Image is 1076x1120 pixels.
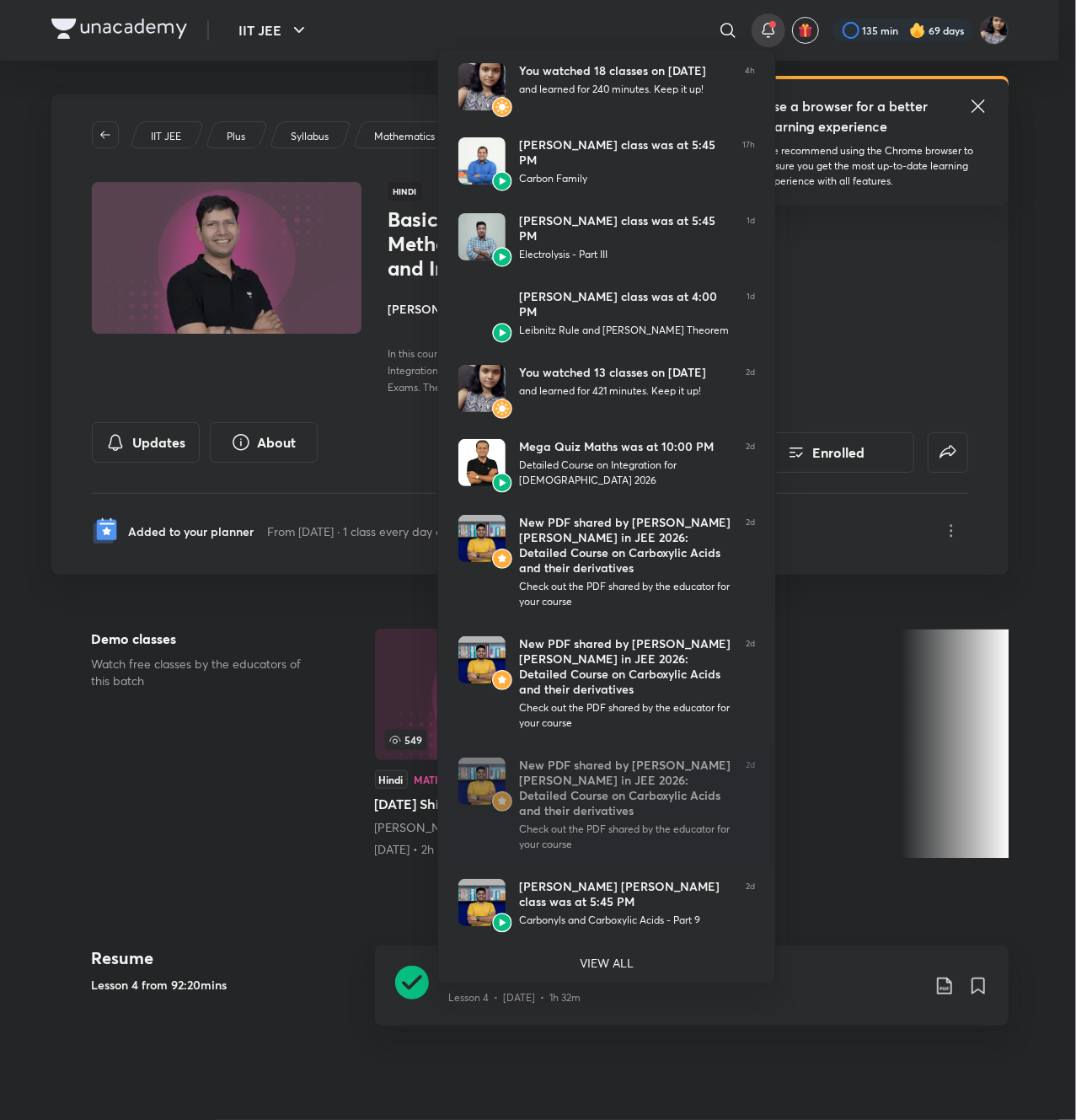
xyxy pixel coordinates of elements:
[519,458,732,488] div: Detailed Course on Integration for [DEMOGRAPHIC_DATA] 2026
[438,351,775,426] a: AvatarAvatarYou watched 13 classes on [DATE]and learned for 421 minutes. Keep it up!2d
[519,439,732,454] div: Mega Quiz Maths was at 10:00 PM
[519,822,732,852] div: Check out the PDF shared by the educator for your course
[438,501,775,623] a: AvatarAvatarNew PDF shared by [PERSON_NAME] [PERSON_NAME] in JEE 2026: Detailed Course on Carboxy...
[519,758,732,818] div: New PDF shared by [PERSON_NAME] [PERSON_NAME] in JEE 2026: Detailed Course on Carboxylic Acids an...
[438,426,775,501] a: AvatarAvatarMega Quiz Maths was at 10:00 PMDetailed Course on Integration for [DEMOGRAPHIC_DATA] ...
[746,365,755,412] span: 2d
[519,289,733,319] div: [PERSON_NAME] class was at 4:00 PM
[745,63,755,110] span: 4h
[519,213,733,244] div: [PERSON_NAME] class was at 5:45 PM
[458,758,506,805] img: Avatar
[458,63,506,110] img: Avatar
[519,636,732,697] div: New PDF shared by [PERSON_NAME] [PERSON_NAME] in JEE 2026: Detailed Course on Carboxylic Acids an...
[747,289,755,338] span: 1d
[519,323,733,338] div: Leibnitz Rule and [PERSON_NAME] Theorem
[458,439,506,486] img: Avatar
[519,247,733,262] div: Electrolysis - Part III
[746,439,755,488] span: 2d
[438,124,775,200] a: AvatarAvatar[PERSON_NAME] class was at 5:45 PMCarbon Family17h
[519,383,732,399] div: and learned for 421 minutes. Keep it up!
[492,171,512,191] img: Avatar
[746,758,755,852] span: 2d
[438,200,775,276] a: AvatarAvatar[PERSON_NAME] class was at 5:45 PMElectrolysis - Part III1d
[492,791,512,812] img: Avatar
[492,323,512,343] img: Avatar
[746,636,755,731] span: 2d
[492,473,512,493] img: Avatar
[519,700,732,731] div: Check out the PDF shared by the educator for your course
[492,97,512,117] img: Avatar
[438,50,775,124] a: AvatarAvatarYou watched 18 classes on [DATE]and learned for 240 minutes. Keep it up!4h
[438,744,775,865] a: AvatarAvatarNew PDF shared by [PERSON_NAME] [PERSON_NAME] in JEE 2026: Detailed Course on Carboxy...
[492,670,512,690] img: Avatar
[519,82,731,97] div: and learned for 240 minutes. Keep it up!
[746,515,755,609] span: 2d
[519,63,731,78] div: You watched 18 classes on [DATE]
[519,913,732,928] div: Carbonyls and Carboxylic Acids - Part 9
[519,879,732,909] div: [PERSON_NAME] [PERSON_NAME] class was at 5:45 PM
[746,879,755,928] span: 2d
[458,213,506,260] img: Avatar
[519,171,729,186] div: Carbon Family
[438,276,775,351] a: AvatarAvatar[PERSON_NAME] class was at 4:00 PMLeibnitz Rule and [PERSON_NAME] Theorem1d
[519,365,732,380] div: You watched 13 classes on [DATE]
[519,137,729,168] div: [PERSON_NAME] class was at 5:45 PM
[519,579,732,609] div: Check out the PDF shared by the educator for your course
[458,515,506,562] img: Avatar
[492,549,512,569] img: Avatar
[438,623,775,744] a: AvatarAvatarNew PDF shared by [PERSON_NAME] [PERSON_NAME] in JEE 2026: Detailed Course on Carboxy...
[742,137,755,186] span: 17h
[458,365,506,412] img: Avatar
[458,879,506,926] img: Avatar
[458,636,506,683] img: Avatar
[519,515,732,576] div: New PDF shared by [PERSON_NAME] [PERSON_NAME] in JEE 2026: Detailed Course on Carboxylic Acids an...
[492,913,512,933] img: Avatar
[580,954,634,972] p: VIEW ALL
[438,865,775,941] a: AvatarAvatar[PERSON_NAME] [PERSON_NAME] class was at 5:45 PMCarbonyls and Carboxylic Acids - Part...
[747,213,755,262] span: 1d
[492,247,512,267] img: Avatar
[458,137,506,185] img: Avatar
[458,289,506,336] img: Avatar
[492,399,512,419] img: Avatar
